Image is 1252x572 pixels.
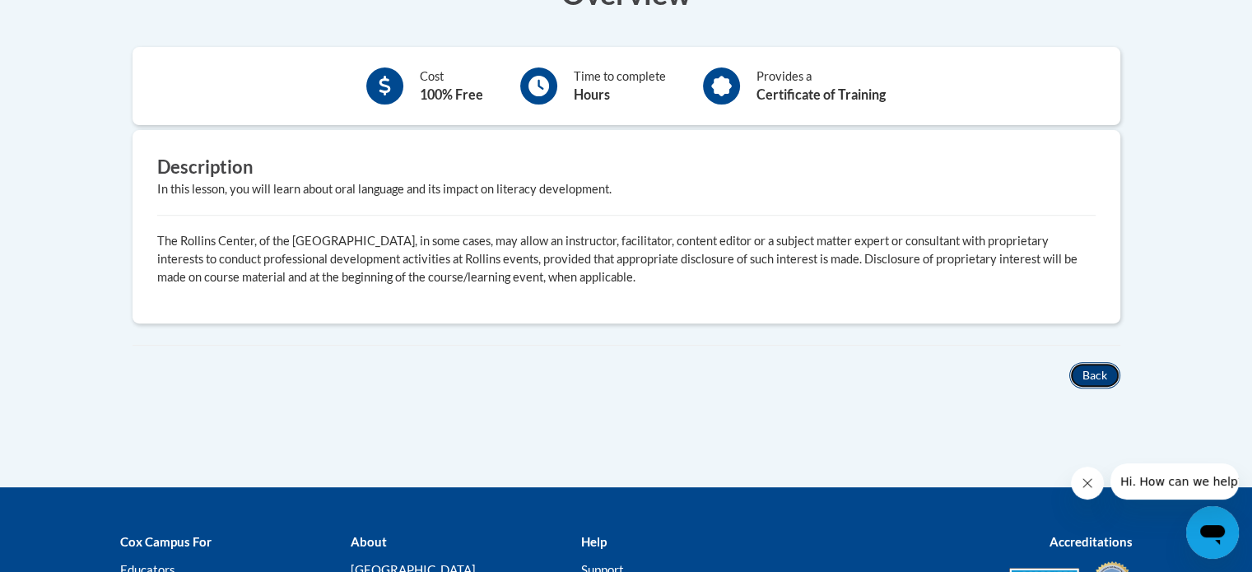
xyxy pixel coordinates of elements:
[1071,467,1104,500] iframe: Close message
[120,534,212,549] b: Cox Campus For
[1050,534,1133,549] b: Accreditations
[420,67,483,105] div: Cost
[157,180,1096,198] div: In this lesson, you will learn about oral language and its impact on literacy development.
[580,534,606,549] b: Help
[420,86,483,102] b: 100% Free
[1069,362,1120,388] button: Back
[10,12,133,25] span: Hi. How can we help?
[350,534,386,549] b: About
[157,232,1096,286] p: The Rollins Center, of the [GEOGRAPHIC_DATA], in some cases, may allow an instructor, facilitator...
[1110,463,1239,500] iframe: Message from company
[574,67,666,105] div: Time to complete
[1186,506,1239,559] iframe: Button to launch messaging window
[157,155,1096,180] h3: Description
[756,67,886,105] div: Provides a
[574,86,610,102] b: Hours
[756,86,886,102] b: Certificate of Training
